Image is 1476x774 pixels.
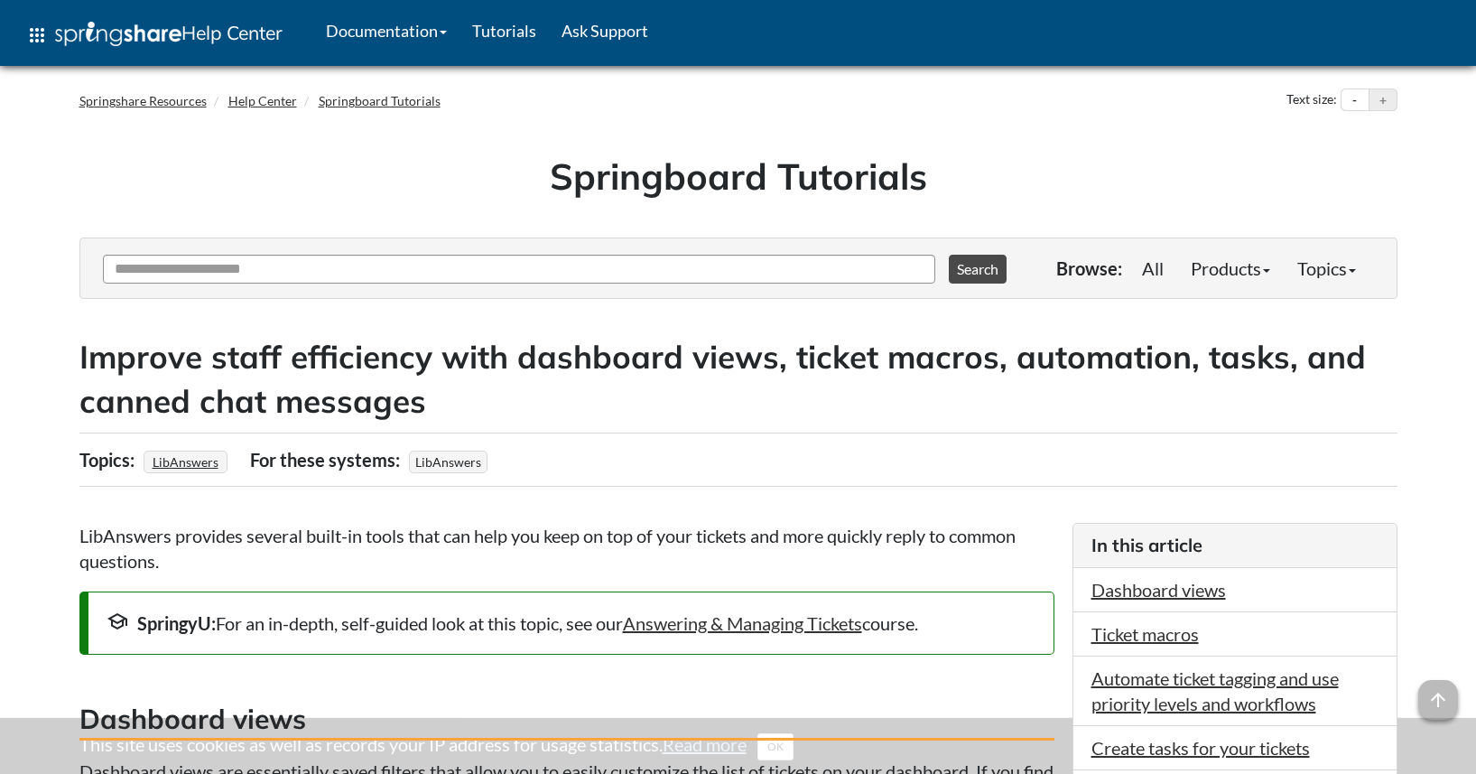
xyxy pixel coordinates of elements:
a: Topics [1284,250,1369,286]
a: LibAnswers [150,449,221,475]
span: apps [26,24,48,46]
h1: Springboard Tutorials [93,151,1384,201]
p: LibAnswers provides several built-in tools that can help you keep on top of your tickets and more... [79,523,1054,574]
a: arrow_upward [1418,682,1458,704]
strong: SpringyU: [137,612,216,634]
span: LibAnswers [409,451,487,473]
a: apps Help Center [14,8,295,62]
a: Products [1177,250,1284,286]
a: Springboard Tutorials [319,93,441,108]
button: Search [949,255,1007,284]
div: This site uses cookies as well as records your IP address for usage statistics. [61,732,1416,760]
h3: Dashboard views [79,700,1054,741]
p: Browse: [1056,256,1122,281]
a: Ask Support [549,8,661,53]
div: Text size: [1283,89,1341,112]
img: Springshare [55,22,181,46]
h3: In this article [1091,533,1379,558]
span: arrow_upward [1418,680,1458,720]
button: Decrease text size [1341,89,1369,111]
button: Increase text size [1369,89,1397,111]
div: For an in-depth, self-guided look at this topic, see our course. [107,611,1035,636]
a: Tutorials [460,8,549,53]
span: Help Center [181,21,283,44]
div: For these systems: [250,443,404,477]
div: Topics: [79,443,139,477]
a: Springshare Resources [79,93,207,108]
a: Automate ticket tagging and use priority levels and workflows [1091,667,1339,714]
a: Dashboard views [1091,579,1226,601]
a: Answering & Managing Tickets [623,612,862,634]
a: Ticket macros [1091,623,1199,645]
a: Create tasks for your tickets [1091,737,1310,759]
a: Help Center [228,93,297,108]
a: Documentation [313,8,460,53]
a: All [1128,250,1177,286]
h2: Improve staff efficiency with dashboard views, ticket macros, automation, tasks, and canned chat ... [79,335,1397,424]
span: school [107,611,128,632]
